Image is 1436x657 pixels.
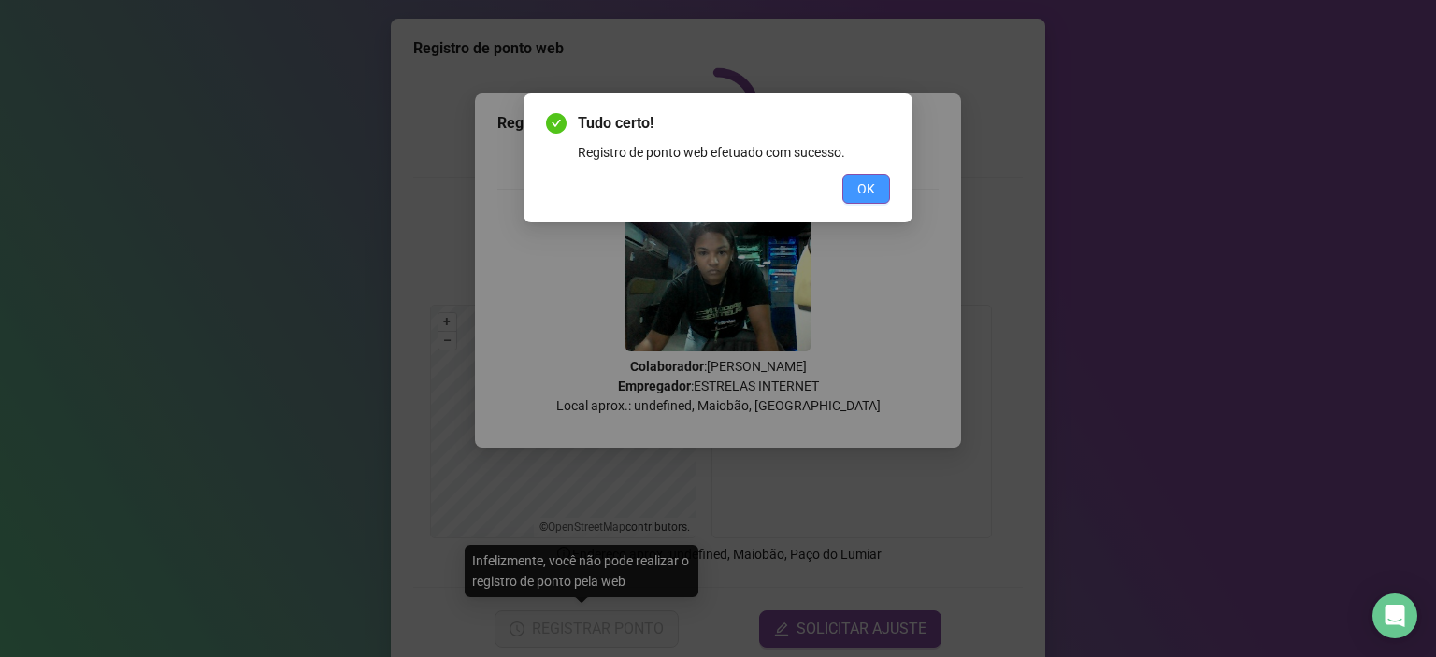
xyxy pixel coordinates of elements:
[857,179,875,199] span: OK
[842,174,890,204] button: OK
[578,112,890,135] span: Tudo certo!
[1372,593,1417,638] div: Open Intercom Messenger
[578,142,890,163] div: Registro de ponto web efetuado com sucesso.
[546,113,567,134] span: check-circle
